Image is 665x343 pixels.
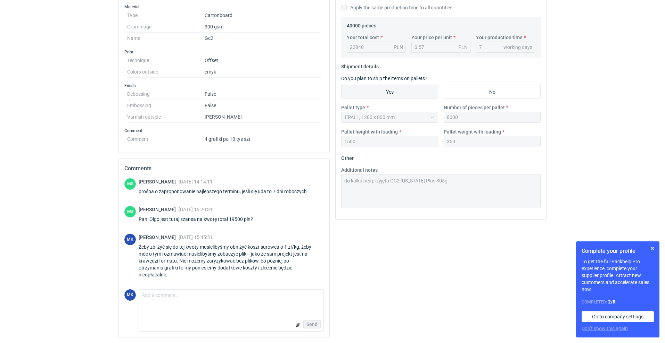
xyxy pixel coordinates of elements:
dd: Cartonboard [205,10,321,21]
span: [DATE] 14:14:11 [179,179,213,185]
dt: Debossing [127,88,205,100]
strong: 2 / 8 [608,299,615,305]
button: Send [303,320,321,328]
span: [DATE] 15:45:51 [179,234,213,240]
button: Skip for now [648,244,657,252]
label: Your price per unit [411,34,452,41]
label: Additional notes [341,166,378,173]
label: Pallet type [341,104,365,111]
div: Marcin Kaczyński [124,234,136,245]
dt: Name [127,33,205,44]
div: PLN [394,44,403,51]
span: [PERSON_NAME] [139,207,179,212]
textarea: do kalkulacji przyjęto GC2 [US_STATE] Plus 305g [341,174,541,208]
label: Pallet height with loading [341,128,398,135]
div: working days [503,44,532,51]
label: Your total cost [347,34,379,41]
dd: 4 grafiki po 10 tys szt [205,134,321,142]
div: Maciej Sikora [124,178,136,190]
div: Żeby zbliżyć się do tej kwoty musielibyśmy obniżyć koszt surowca o 1 zł/kg, żeby móc o tym rozmaw... [139,243,324,278]
dd: False [205,88,321,100]
figcaption: MS [124,206,136,217]
legend: Shipment details [341,61,379,69]
button: Don’t show this again [582,325,628,332]
figcaption: MS [124,178,136,190]
span: [DATE] 15:20:31 [179,207,213,212]
label: Do you plan to ship the items on pallets? [341,76,427,81]
div: PLN [458,44,468,51]
h1: Complete your profile [582,247,654,255]
dt: Type [127,10,205,21]
h3: Finish [124,83,324,88]
a: Go to company settings [582,311,654,322]
span: Send [306,322,318,327]
div: Completed: [582,298,654,306]
dt: Varnish outside [127,111,205,123]
dt: Technique [127,55,205,66]
div: Pani Olgo jest tutaj szansa na kwotę total 19500 pln? [139,216,261,223]
figcaption: MK [124,234,136,245]
h3: Material [124,4,324,10]
label: Your production time [476,34,523,41]
dt: Colors outside [127,66,205,78]
span: [PERSON_NAME] [139,234,179,240]
dd: 300 gsm [205,21,321,33]
figcaption: MK [124,289,136,301]
h3: Comment [124,128,324,134]
dd: Offset [205,55,321,66]
h3: Print [124,49,324,55]
label: Apply the same production time to all quantities [341,4,452,11]
label: Number of pieces per pallet [444,104,505,111]
dd: Gc2 [205,33,321,44]
div: Marcin Kaczyński [124,289,136,301]
div: prośba o zaproponowanie najlepszego terminu, jeśli się uda to 7 dni roboczych [139,188,315,195]
dt: Grammage [127,21,205,33]
legend: Other [341,153,354,161]
dd: False [205,100,321,111]
h2: Comments [124,164,324,173]
span: [PERSON_NAME] [139,179,179,185]
dt: Comment [127,134,205,142]
label: Pallet weight with loading [444,128,501,135]
p: To get the full Packhelp Pro experience, complete your supplier profile. Attract new customers an... [582,258,654,293]
legend: 40000 pieces [347,20,376,28]
dt: Embossing [127,100,205,111]
dd: cmyk [205,66,321,78]
dd: [PERSON_NAME] [205,111,321,123]
div: Maciej Sikora [124,206,136,217]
